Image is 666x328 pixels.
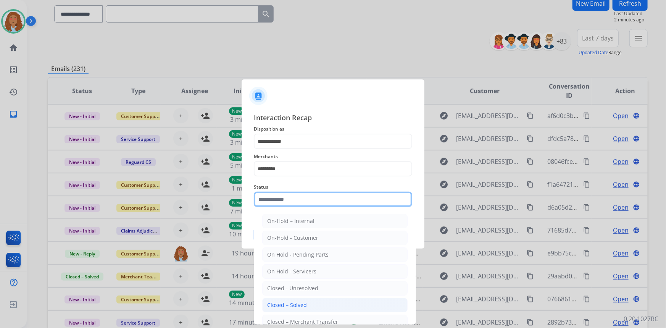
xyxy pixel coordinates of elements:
[267,284,318,292] div: Closed - Unresolved
[254,152,412,161] span: Merchants
[267,251,329,259] div: On Hold - Pending Parts
[267,301,307,309] div: Closed – Solved
[267,217,314,225] div: On-Hold – Internal
[254,183,412,192] span: Status
[267,234,318,242] div: On-Hold - Customer
[624,314,658,323] p: 0.20.1027RC
[254,124,412,134] span: Disposition as
[249,87,268,105] img: contactIcon
[267,268,316,275] div: On Hold - Servicers
[254,112,412,124] span: Interaction Recap
[267,318,338,326] div: Closed – Merchant Transfer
